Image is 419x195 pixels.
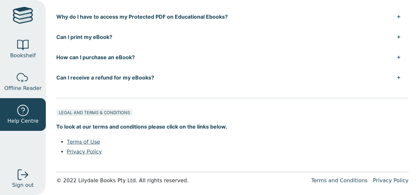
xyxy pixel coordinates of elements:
[311,177,368,184] a: Terms and Conditions
[56,7,409,27] button: Why do I have to access my Protected PDF on Educational Ebooks?
[12,181,34,189] span: Sign out
[4,84,42,92] span: Offline Reader
[67,138,100,145] a: Terms of Use
[373,177,409,184] a: Privacy Policy
[56,47,409,67] button: How can I purchase an eBook?
[56,122,409,132] p: To look at our terms and conditions please click on the links below.
[56,67,409,88] button: Can I receive a refund for my eBooks?
[56,109,133,116] div: LEGAL AND TERMS & CONDITIONS
[7,117,38,125] span: Help Centre
[67,148,102,155] a: Privacy Policy
[56,27,409,47] button: Can I print my eBook?
[56,177,306,185] div: © 2022 Lilydale Books Pty Ltd. All rights reserved.
[10,52,36,60] span: Bookshelf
